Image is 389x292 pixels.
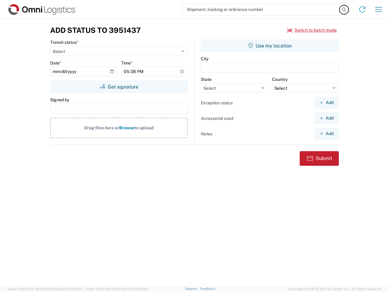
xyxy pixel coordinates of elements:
[124,287,149,291] span: [DATE] 09:39:01
[50,97,69,103] label: Signed by
[134,125,154,130] span: to upload
[201,40,339,52] button: Use my location
[50,60,61,66] label: Date
[201,100,233,106] label: Exception status
[201,116,233,121] label: Accessorial used
[50,81,188,93] button: Get signature
[119,125,134,130] span: Browse
[58,287,83,291] span: [DATE] 09:50:51
[7,287,83,291] span: Server: 2025.19.0-49328d0a35e
[182,4,340,15] input: Shipment, tracking or reference number
[288,286,382,292] span: Copyright © [DATE]-[DATE] Agistix Inc., All Rights Reserved
[300,151,339,166] button: Submit
[50,40,78,45] label: Transit status
[121,60,133,66] label: Time
[201,131,212,137] label: Notes
[314,128,339,139] button: Add
[50,26,141,35] h3: Add Status to 3951437
[84,125,119,130] span: Drag files here or
[272,77,287,82] label: Country
[314,97,339,108] button: Add
[287,25,337,35] button: Switch to batch mode
[201,77,212,82] label: State
[185,287,200,290] a: Support
[200,287,215,290] a: Feedback
[201,56,208,61] label: City
[314,113,339,124] button: Add
[85,287,149,291] span: Client: 2025.19.0-129fbcf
